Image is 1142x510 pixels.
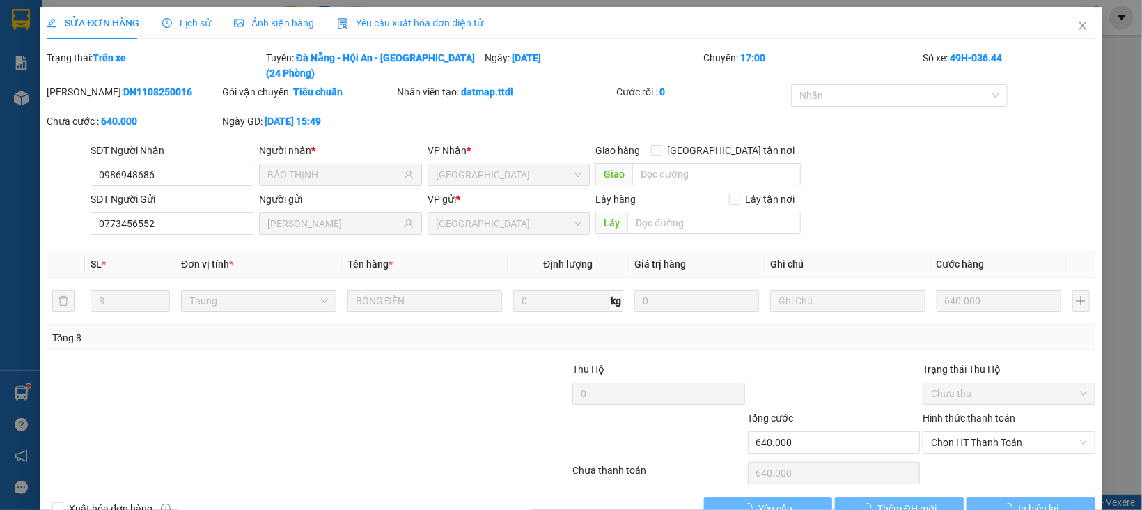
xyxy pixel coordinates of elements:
span: Lấy hàng [595,194,636,205]
span: Tổng cước [748,412,794,424]
span: edit [47,18,56,28]
span: Đơn vị tính [181,258,233,270]
li: VP [GEOGRAPHIC_DATA] [7,59,96,105]
input: Dọc đường [632,163,800,185]
label: Hình thức thanh toán [923,412,1015,424]
button: plus [1072,290,1090,312]
span: VP Nhận [428,145,467,156]
span: Giao hàng [595,145,640,156]
b: 640.000 [101,116,137,127]
span: Lịch sử [162,17,212,29]
b: Đà Nẵng - Hội An - [GEOGRAPHIC_DATA] (24 Phòng) [266,52,475,79]
span: Giao [595,163,632,185]
div: [PERSON_NAME]: [47,84,219,100]
span: clock-circle [162,18,172,28]
div: Người nhận [259,143,422,158]
div: SĐT Người Nhận [91,143,253,158]
span: close [1077,20,1088,31]
span: Đà Lạt [436,164,582,185]
span: Thu Hộ [572,364,604,375]
li: Thanh Thuỷ [7,7,202,33]
div: Gói vận chuyển: [222,84,395,100]
img: icon [337,18,348,29]
b: Trên xe [93,52,126,63]
span: SL [91,258,102,270]
div: Ngày GD: [222,114,395,129]
span: Giá trị hàng [634,258,686,270]
div: Người gửi [259,192,422,207]
span: Định lượng [544,258,593,270]
span: Chưa thu [931,383,1087,404]
b: 0 [659,86,665,98]
div: Tuyến: [265,50,483,81]
th: Ghi chú [765,251,931,278]
b: [DATE] 15:49 [265,116,321,127]
span: user [404,170,414,180]
span: user [404,219,414,229]
div: Trạng thái: [45,50,264,81]
span: [GEOGRAPHIC_DATA] tận nơi [662,143,801,158]
span: SỬA ĐƠN HÀNG [47,17,139,29]
span: Ảnh kiện hàng [234,17,315,29]
span: Lấy tận nơi [740,192,801,207]
input: 0 [937,290,1061,312]
span: Đà Nẵng [436,213,582,234]
b: datmap.ttdl [461,86,513,98]
span: Chọn HT Thanh Toán [931,432,1087,453]
input: Ghi Chú [770,290,925,312]
span: Lấy [595,212,627,234]
span: Tên hàng [347,258,393,270]
div: SĐT Người Gửi [91,192,253,207]
div: Số xe: [921,50,1097,81]
b: [DATE] [512,52,541,63]
div: Tổng: 8 [52,330,441,346]
b: 17:00 [741,52,766,63]
div: Cước rồi : [616,84,789,100]
div: VP gửi [428,192,590,207]
span: picture [234,18,244,28]
button: Close [1063,7,1102,46]
b: 49H-036.44 [950,52,1002,63]
b: DN1108250016 [123,86,192,98]
button: delete [52,290,75,312]
input: Tên người gửi [267,216,401,231]
input: Tên người nhận [267,167,401,183]
input: Dọc đường [627,212,800,234]
input: VD: Bàn, Ghế [347,290,503,312]
div: Chưa cước : [47,114,219,129]
span: kg [609,290,623,312]
div: Ngày: [483,50,702,81]
b: Tiêu chuẩn [293,86,343,98]
div: Chưa thanh toán [571,463,746,487]
span: Yêu cầu xuất hóa đơn điện tử [337,17,484,29]
div: Trạng thái Thu Hộ [923,362,1095,377]
span: Thùng [189,291,328,311]
div: Chuyến: [703,50,921,81]
span: Cước hàng [937,258,985,270]
li: VP [GEOGRAPHIC_DATA] [96,59,185,105]
div: Nhân viên tạo: [397,84,613,100]
input: 0 [634,290,759,312]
